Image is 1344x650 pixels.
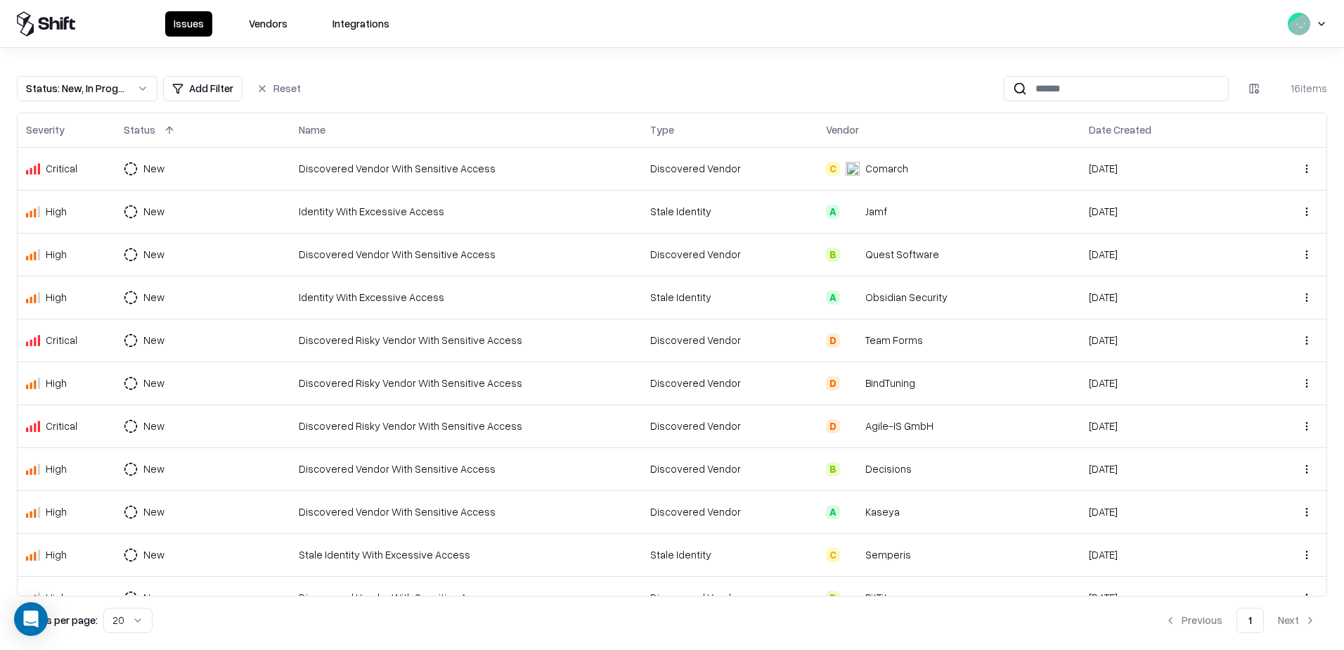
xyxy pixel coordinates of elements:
div: High [46,590,67,605]
div: Discovered Risky Vendor With Sensitive Access [299,333,633,348]
div: [DATE] [1089,204,1248,219]
div: Identity With Excessive Access [299,290,633,305]
img: Semperis [846,548,860,562]
button: New [124,371,190,396]
div: D [826,333,840,348]
button: Reset [248,76,309,101]
div: New [143,590,164,605]
div: Decisions [865,461,912,476]
div: Open Intercom Messenger [14,602,48,636]
div: New [143,504,164,519]
div: New [143,419,164,433]
div: Stale Identity With Excessive Access [299,547,633,562]
div: New [143,290,164,305]
div: Discovered Vendor With Sensitive Access [299,504,633,519]
div: A [826,205,840,219]
div: Stale Identity [650,290,809,305]
div: [DATE] [1089,461,1248,476]
div: B [826,591,840,605]
img: Team Forms [846,333,860,348]
button: New [124,457,190,482]
div: A [826,505,840,519]
button: New [124,499,190,525]
p: Results per page: [17,613,98,627]
div: Discovered Vendor With Sensitive Access [299,590,633,605]
button: New [124,242,190,267]
img: Comarch [846,162,860,176]
button: New [124,156,190,181]
div: BindTuning [865,376,915,390]
div: High [46,290,67,305]
div: New [143,161,164,176]
button: Add Filter [163,76,243,101]
button: 1 [1236,608,1264,633]
div: Critical [46,419,77,433]
div: [DATE] [1089,590,1248,605]
div: [DATE] [1089,504,1248,519]
div: Name [299,122,325,137]
div: 16 items [1271,81,1327,96]
div: Obsidian Security [865,290,948,305]
div: Comarch [865,161,908,176]
nav: pagination [1154,608,1327,633]
div: Type [650,122,674,137]
button: Integrations [324,11,398,37]
div: Critical [46,333,77,348]
div: [DATE] [1089,376,1248,390]
div: D [826,419,840,433]
div: [DATE] [1089,547,1248,562]
div: Semperis [865,547,911,562]
div: New [143,376,164,390]
div: [DATE] [1089,419,1248,433]
div: Team Forms [865,333,923,348]
div: High [46,547,67,562]
div: BitTitan [865,590,898,605]
div: Date Created [1089,122,1151,137]
button: New [124,199,190,224]
div: Jamf [865,204,887,219]
div: B [826,462,840,476]
div: Kaseya [865,504,900,519]
div: High [46,504,67,519]
button: Issues [165,11,212,37]
div: Discovered Risky Vendor With Sensitive Access [299,419,633,433]
div: Discovered Vendor [650,333,809,348]
img: BindTuning [846,376,860,390]
div: Critical [46,161,77,176]
div: Status : New, In Progress [26,81,126,96]
img: Jamf [846,205,860,219]
div: [DATE] [1089,247,1248,262]
div: [DATE] [1089,290,1248,305]
div: A [826,291,840,305]
div: D [826,376,840,390]
img: Kaseya [846,505,860,519]
div: New [143,204,164,219]
img: Decisions [846,462,860,476]
button: New [124,285,190,310]
button: New [124,414,190,439]
div: B [826,248,840,262]
div: Discovered Vendor [650,590,809,605]
div: Discovered Vendor [650,504,809,519]
button: New [124,585,190,611]
div: Stale Identity [650,547,809,562]
div: Severity [26,122,65,137]
div: [DATE] [1089,161,1248,176]
div: Vendor [826,122,859,137]
div: Stale Identity [650,204,809,219]
div: Agile-IS GmbH [865,419,933,433]
img: Obsidian Security [846,291,860,305]
div: New [143,547,164,562]
div: Status [124,122,155,137]
div: [DATE] [1089,333,1248,348]
div: New [143,247,164,262]
div: Discovered Vendor [650,461,809,476]
button: Vendors [240,11,296,37]
div: C [826,548,840,562]
img: Agile-IS GmbH [846,419,860,433]
div: High [46,376,67,390]
button: New [124,542,190,568]
div: Quest Software [865,247,939,262]
div: New [143,461,164,476]
div: High [46,204,67,219]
